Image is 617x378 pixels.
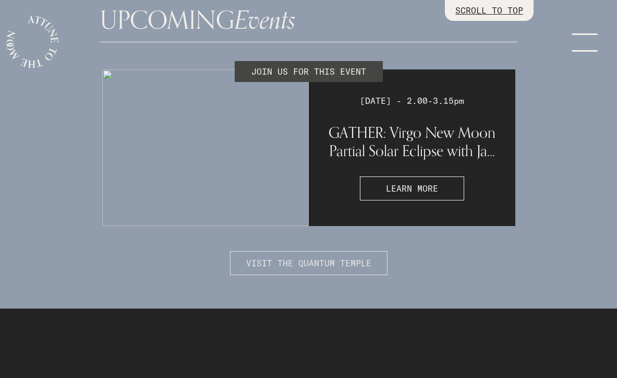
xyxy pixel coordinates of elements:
[455,4,523,17] p: SCROLL TO TOP
[235,61,383,82] div: JOIN US FOR THIS EVENT
[329,123,495,160] span: GATHER: Virgo New Moon Partial Solar Eclipse with Jana Roemer
[100,7,517,33] h1: UPCOMING
[360,176,464,200] button: LEARN MORE
[246,257,371,269] span: VISIT THE QUANTUM TEMPLE
[386,182,438,195] span: LEARN MORE
[230,251,388,275] button: VISIT THE QUANTUM TEMPLE
[102,69,309,226] img: medias%2F68TdnYKDlPUA9N16a5wm
[360,95,464,107] p: [DATE] - 2.00-3.15pm
[230,235,388,245] a: VISIT THE QUANTUM TEMPLE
